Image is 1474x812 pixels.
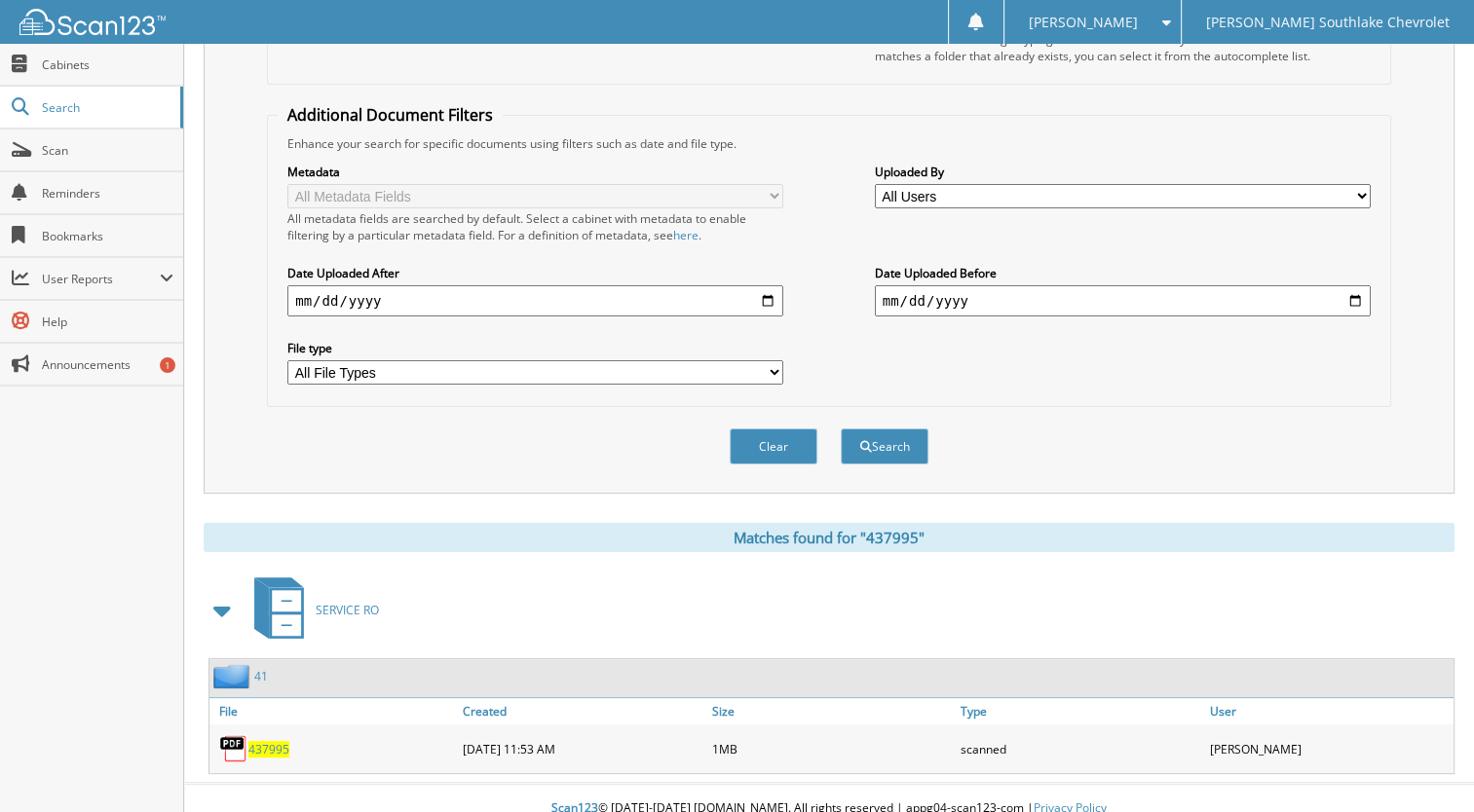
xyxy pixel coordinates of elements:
[278,135,1380,152] div: Enhance your search for specific documents using filters such as date and file type.
[1206,17,1450,28] span: [PERSON_NAME] Southlake Chevrolet
[209,698,458,724] a: File
[219,734,248,763] img: PDF.png
[673,227,699,243] a: here
[1029,17,1138,28] span: [PERSON_NAME]
[204,523,1455,552] div: Matches found for "437995"
[956,729,1204,768] div: scanned
[213,664,254,688] img: folder2.png
[875,285,1371,316] input: end
[287,265,783,281] label: Date Uploaded After
[42,185,173,202] span: Reminders
[278,104,503,126] legend: Additional Document Filters
[875,265,1371,281] label: Date Uploaded Before
[42,142,173,159] span: Scan
[42,314,173,330] span: Help
[287,210,783,243] div: All metadata fields are searched by default. Select a cabinet with metadata to enable filtering b...
[316,602,379,618] span: SERVICE RO
[707,729,956,768] div: 1MB
[42,56,173,73] span: Cabinets
[287,340,783,356] label: File type
[956,698,1204,724] a: Type
[248,741,289,757] a: 437995
[287,285,783,316] input: start
[42,228,173,244] span: Bookmarks
[875,31,1371,64] div: Select a cabinet and begin typing the name of the folder you want to search in. If the name match...
[160,357,175,373] div: 1
[42,356,173,373] span: Announcements
[42,271,160,287] span: User Reports
[458,698,706,724] a: Created
[254,668,268,684] a: 41
[42,99,170,116] span: Search
[730,428,817,464] button: Clear
[707,698,956,724] a: Size
[1205,698,1454,724] a: User
[875,164,1371,180] label: Uploaded By
[1205,729,1454,768] div: [PERSON_NAME]
[841,428,928,464] button: Search
[243,572,379,648] a: SERVICE RO
[458,729,706,768] div: [DATE] 11:53 AM
[287,164,783,180] label: Metadata
[19,9,166,35] img: scan123-logo-white.svg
